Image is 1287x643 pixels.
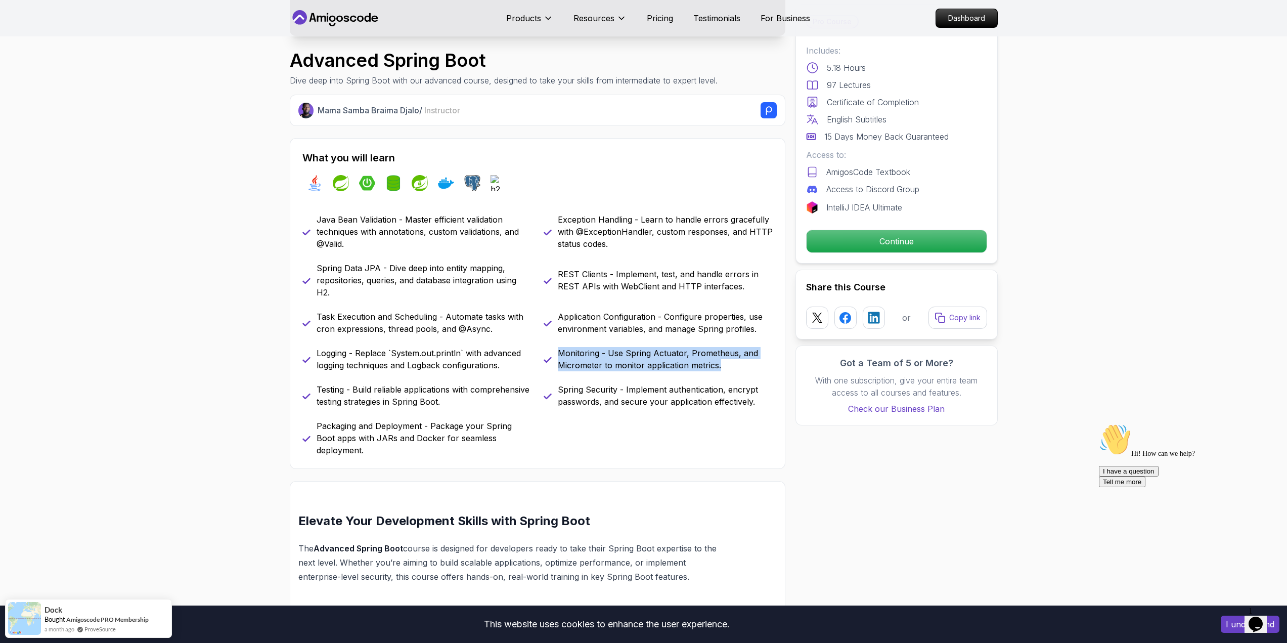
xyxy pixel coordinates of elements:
[8,602,41,635] img: provesource social proof notification image
[806,149,987,161] p: Access to:
[827,62,866,74] p: 5.18 Hours
[438,175,454,191] img: docker logo
[290,50,718,70] h1: Advanced Spring Boot
[1221,616,1279,633] button: Accept cookies
[826,166,910,178] p: AmigosCode Textbook
[827,96,919,108] p: Certificate of Completion
[45,615,65,623] span: Bought
[4,57,51,68] button: Tell me more
[84,625,116,633] a: ProveSource
[298,541,729,584] p: The course is designed for developers ready to take their Spring Boot expertise to the next level...
[4,4,186,68] div: 👋Hi! How can we help?I have a questionTell me more
[306,175,323,191] img: java logo
[302,151,773,165] h2: What you will learn
[902,312,911,324] p: or
[424,105,460,115] span: Instructor
[807,230,987,252] p: Continue
[826,183,919,195] p: Access to Discord Group
[464,175,480,191] img: postgres logo
[317,262,531,298] p: Spring Data JPA - Dive deep into entity mapping, repositories, queries, and database integration ...
[949,313,981,323] p: Copy link
[318,104,460,116] p: Mama Samba Braima Djalo /
[806,230,987,253] button: Continue
[4,47,64,57] button: I have a question
[928,307,987,329] button: Copy link
[824,131,949,143] p: 15 Days Money Back Guaranteed
[558,213,773,250] p: Exception Handling - Learn to handle errors gracefully with @ExceptionHandler, custom responses, ...
[936,9,997,27] p: Dashboard
[693,12,740,24] a: Testimonials
[806,45,987,57] p: Includes:
[506,12,553,32] button: Products
[317,213,531,250] p: Java Bean Validation - Master efficient validation techniques with annotations, custom validation...
[45,606,62,614] span: Dock
[558,383,773,408] p: Spring Security - Implement authentication, encrypt passwords, and secure your application effect...
[314,543,403,553] strong: Advanced Spring Boot
[558,311,773,335] p: Application Configuration - Configure properties, use environment variables, and manage Spring pr...
[45,625,74,633] span: a month ago
[317,420,531,456] p: Packaging and Deployment - Package your Spring Boot apps with JARs and Docker for seamless deploy...
[806,374,987,399] p: With one subscription, give your entire team access to all courses and features.
[290,74,718,87] p: Dive deep into Spring Boot with our advanced course, designed to take your skills from intermedia...
[4,4,36,36] img: :wave:
[412,175,428,191] img: spring-security logo
[317,311,531,335] p: Task Execution and Scheduling - Automate tasks with cron expressions, thread pools, and @Async.
[385,175,402,191] img: spring-data-jpa logo
[761,12,810,24] a: For Business
[573,12,614,24] p: Resources
[647,12,673,24] a: Pricing
[317,347,531,371] p: Logging - Replace `System.out.println` with advanced logging techniques and Logback configurations.
[491,175,507,191] img: h2 logo
[298,513,729,529] h2: Elevate Your Development Skills with Spring Boot
[359,175,375,191] img: spring-boot logo
[826,201,902,213] p: IntelliJ IDEA Ultimate
[317,383,531,408] p: Testing - Build reliable applications with comprehensive testing strategies in Spring Boot.
[333,175,349,191] img: spring logo
[8,613,1206,635] div: This website uses cookies to enhance the user experience.
[806,356,987,370] h3: Got a Team of 5 or More?
[506,12,541,24] p: Products
[298,103,314,118] img: Nelson Djalo
[827,79,871,91] p: 97 Lectures
[4,30,100,38] span: Hi! How can we help?
[66,616,149,623] a: Amigoscode PRO Membership
[1245,603,1277,633] iframe: chat widget
[806,201,818,213] img: jetbrains logo
[806,403,987,415] a: Check our Business Plan
[806,280,987,294] h2: Share this Course
[558,268,773,292] p: REST Clients - Implement, test, and handle errors in REST APIs with WebClient and HTTP interfaces.
[936,9,998,28] a: Dashboard
[573,12,627,32] button: Resources
[827,113,886,125] p: English Subtitles
[558,347,773,371] p: Monitoring - Use Spring Actuator, Prometheus, and Micrometer to monitor application metrics.
[1095,419,1277,597] iframe: chat widget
